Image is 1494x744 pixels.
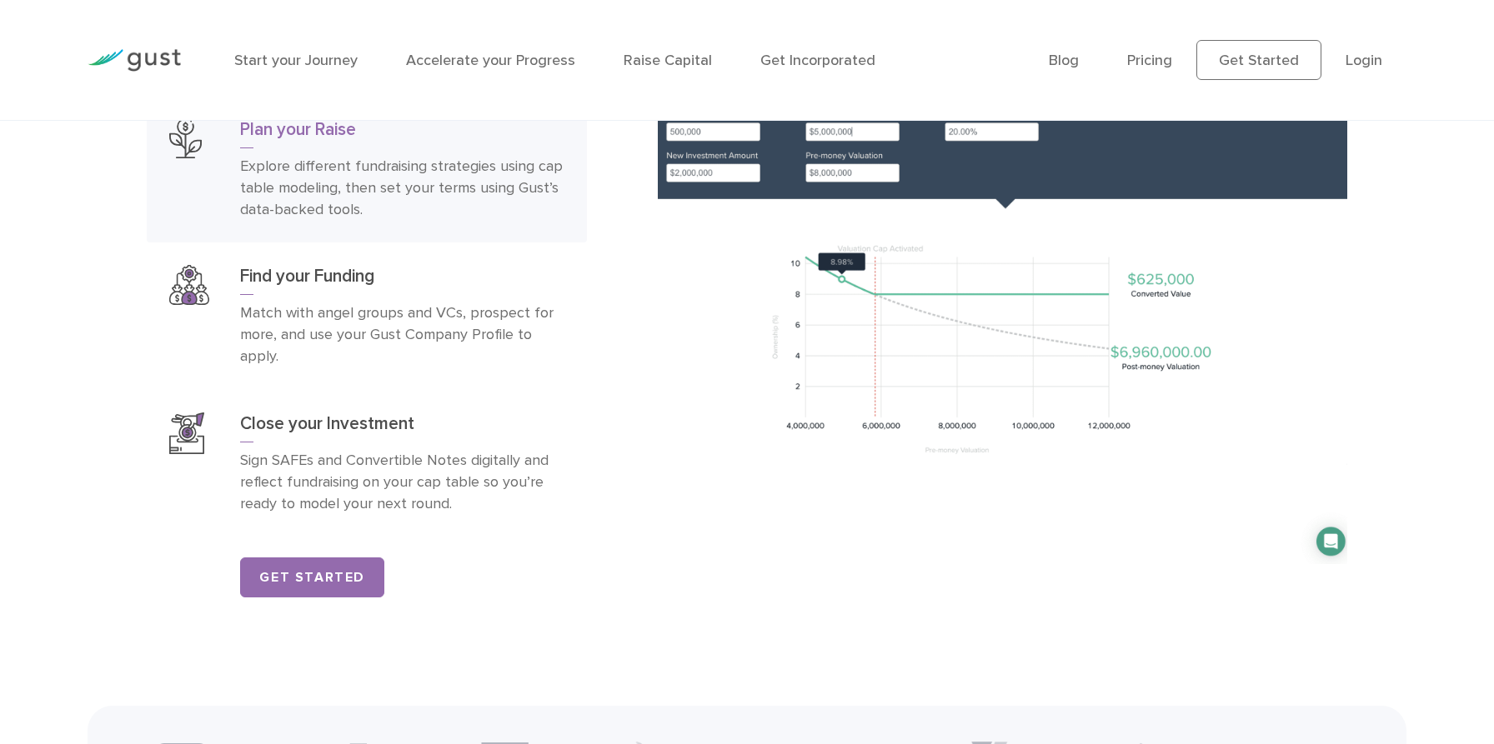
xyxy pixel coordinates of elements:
h3: Close your Investment [240,412,564,442]
a: Pricing [1127,52,1172,69]
img: Plan Your Raise [658,36,1347,565]
p: Match with angel groups and VCs, prospect for more, and use your Gust Company Profile to apply. [240,302,564,367]
img: Find Your Funding [169,265,209,305]
a: Plan Your RaisePlan your RaiseExplore different fundraising strategies using cap table modeling, ... [147,96,587,243]
a: Accelerate your Progress [406,52,575,69]
h3: Plan your Raise [240,118,564,148]
p: Sign SAFEs and Convertible Notes digitally and reflect fundraising on your cap table so you’re re... [240,450,564,515]
h3: Find your Funding [240,265,564,295]
a: Raise Capital [624,52,712,69]
a: Get Started [240,557,384,597]
a: Blog [1049,52,1079,69]
a: Get Started [1196,40,1321,80]
img: Gust Logo [88,49,181,72]
a: Login [1346,52,1382,69]
a: Find Your FundingFind your FundingMatch with angel groups and VCs, prospect for more, and use you... [147,242,587,390]
img: Plan Your Raise [169,118,201,159]
img: Close Your Investment [169,412,203,454]
a: Close Your InvestmentClose your InvestmentSign SAFEs and Convertible Notes digitally and reflect ... [147,390,587,537]
a: Start your Journey [234,52,358,69]
a: Get Incorporated [760,52,875,69]
p: Explore different fundraising strategies using cap table modeling, then set your terms using Gust... [240,156,564,221]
